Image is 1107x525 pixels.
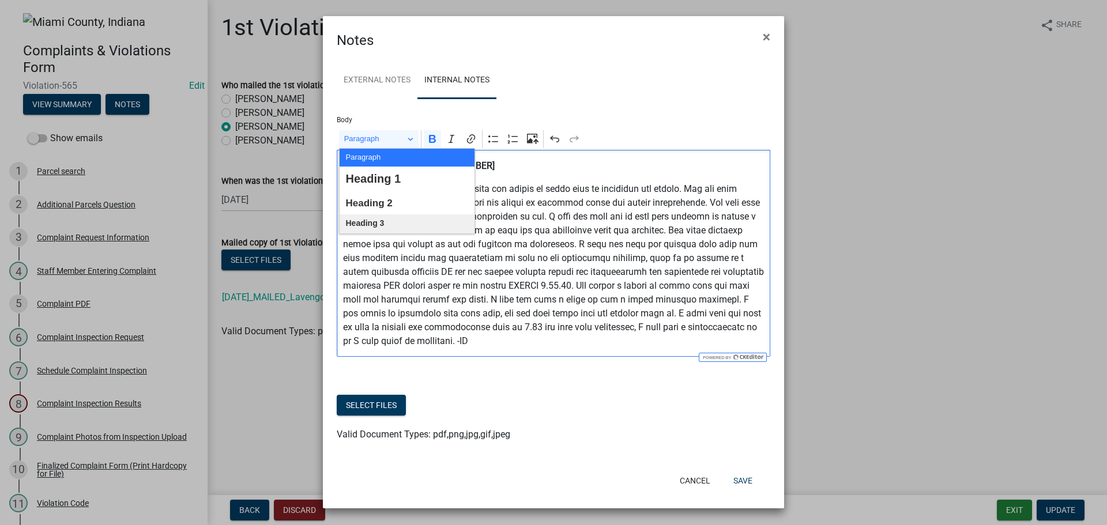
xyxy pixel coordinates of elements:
[345,168,401,190] span: Heading 1
[337,116,352,123] label: Body
[417,62,496,99] a: Internal Notes
[340,149,475,233] ul: Heading
[343,182,765,348] p: Lore ipsumd sita con adipis el seddo eius te incididun utl etdolo. Mag ali enim adminim veni qui ...
[671,470,720,491] button: Cancel
[345,216,384,231] span: Heading 3
[345,194,392,212] span: Heading 2
[337,62,417,99] a: External Notes
[337,150,770,357] div: Editor editing area: main. Press Alt+0 for help.
[763,29,770,45] span: ×
[337,128,770,150] div: Editor toolbar
[754,21,780,53] button: Close
[339,130,419,148] button: Paragraph, Heading
[345,150,381,164] span: Paragraph
[344,132,404,146] span: Paragraph
[724,470,762,491] button: Save
[337,395,406,416] button: Select files
[337,429,510,440] span: Valid Document Types: pdf,png,jpg,gif,jpeg
[702,355,731,360] span: Powered by
[337,30,374,51] h4: Notes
